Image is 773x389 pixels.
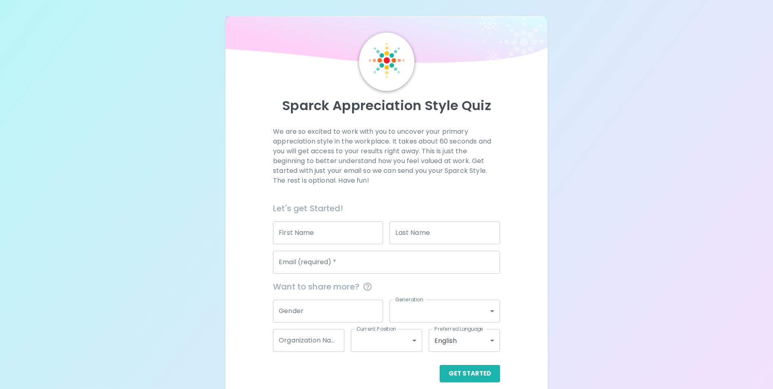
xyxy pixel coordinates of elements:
span: Want to share more? [273,280,500,293]
label: Generation [395,296,423,303]
p: We are so excited to work with you to uncover your primary appreciation style in the workplace. I... [273,127,500,186]
svg: This information is completely confidential and only used for aggregated appreciation studies at ... [363,282,372,292]
img: Sparck Logo [369,42,405,78]
label: Preferred Language [434,325,483,332]
p: Sparck Appreciation Style Quiz [235,97,537,114]
img: wave [225,16,547,67]
label: Current Position [357,325,396,332]
button: Get Started [440,365,500,382]
h6: Let's get Started! [273,202,500,215]
div: English [429,329,500,352]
